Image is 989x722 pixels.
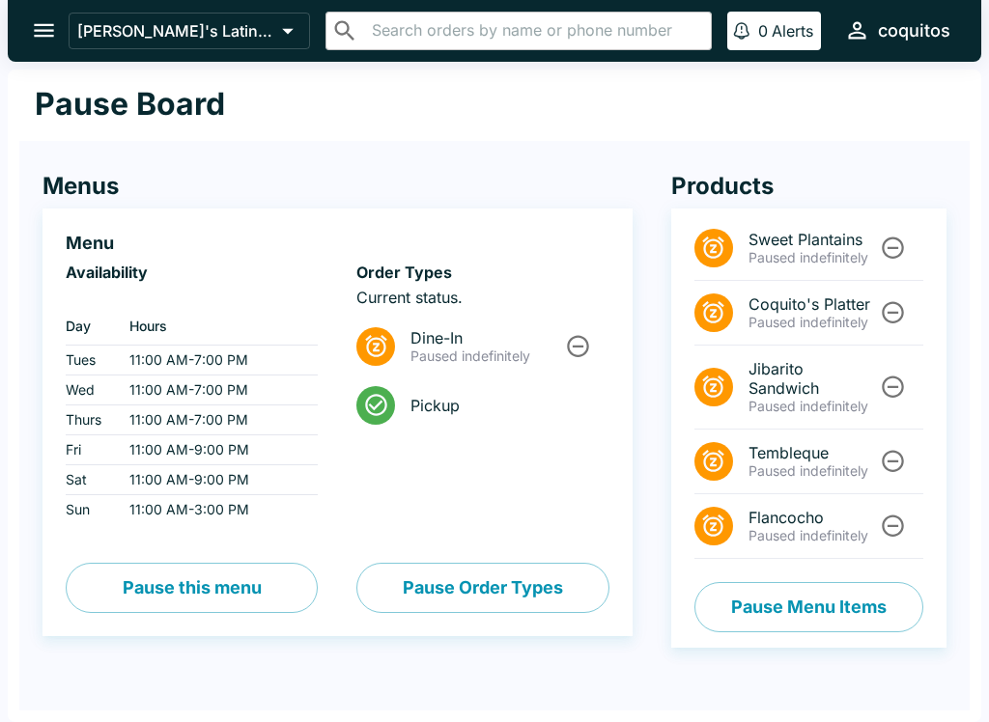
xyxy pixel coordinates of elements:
th: Hours [114,307,318,346]
h4: Menus [42,172,633,201]
td: 11:00 AM - 9:00 PM [114,435,318,465]
h6: Availability [66,263,318,282]
td: 11:00 AM - 7:00 PM [114,405,318,435]
td: 11:00 AM - 7:00 PM [114,346,318,375]
h1: Pause Board [35,85,225,124]
button: coquitos [836,10,958,51]
button: Pause this menu [66,563,318,613]
button: Unpause [875,508,911,543]
td: 11:00 AM - 3:00 PM [114,495,318,525]
td: Sat [66,465,114,495]
td: Sun [66,495,114,525]
span: Jibarito Sandwich [749,359,877,398]
th: Day [66,307,114,346]
button: Unpause [875,294,911,330]
p: 0 [758,21,768,41]
p: ‏ [66,288,318,307]
p: Paused indefinitely [749,314,877,331]
h6: Order Types [356,263,608,282]
td: Wed [66,375,114,405]
p: Paused indefinitely [749,527,877,544]
p: Paused indefinitely [749,398,877,415]
div: coquitos [878,19,950,42]
span: Dine-In [410,328,562,347]
h4: Products [671,172,947,201]
td: Fri [66,435,114,465]
button: open drawer [19,6,69,55]
td: 11:00 AM - 7:00 PM [114,375,318,405]
td: Thurs [66,405,114,435]
p: Paused indefinitely [410,347,562,365]
button: Unpause [560,328,596,364]
span: Tembleque [749,443,877,462]
p: Paused indefinitely [749,462,877,480]
button: Pause Menu Items [694,582,923,632]
span: Pickup [410,396,593,415]
button: Pause Order Types [356,563,608,613]
p: [PERSON_NAME]'s Latin Cuisine [77,21,274,41]
input: Search orders by name or phone number [366,17,703,44]
td: Tues [66,346,114,375]
button: Unpause [875,443,911,479]
span: Sweet Plantains [749,230,877,249]
p: Paused indefinitely [749,249,877,266]
span: Flancocho [749,508,877,527]
p: Current status. [356,288,608,307]
td: 11:00 AM - 9:00 PM [114,465,318,495]
span: Coquito's Platter [749,294,877,314]
button: Unpause [875,230,911,265]
button: [PERSON_NAME]'s Latin Cuisine [69,13,310,49]
button: Unpause [875,369,911,404]
p: Alerts [772,21,813,41]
